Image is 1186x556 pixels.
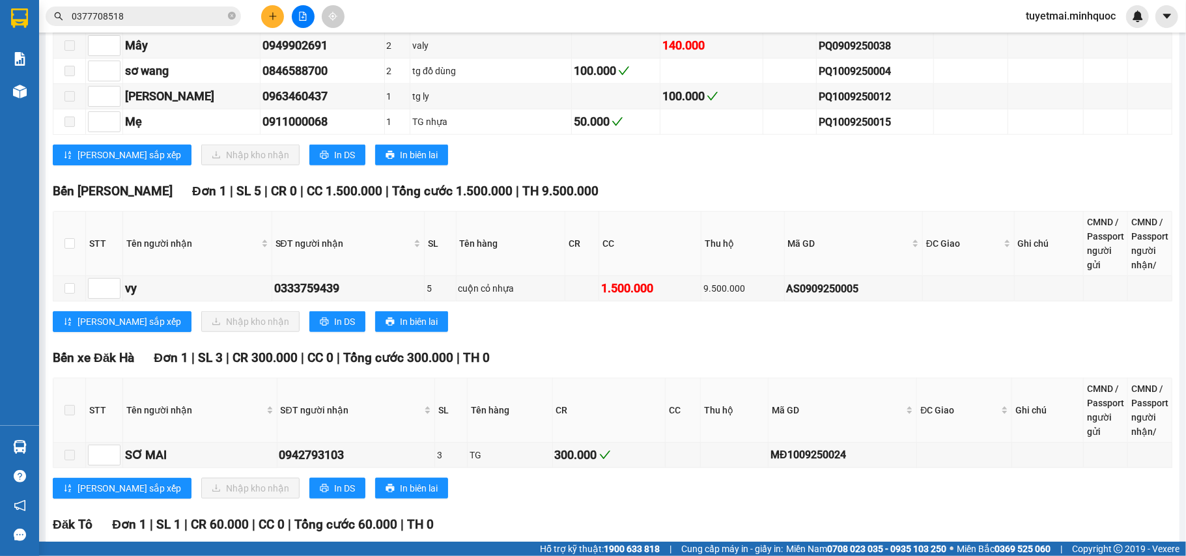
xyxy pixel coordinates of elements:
div: cuộn cỏ nhựa [459,281,563,296]
th: CR [553,378,666,443]
button: printerIn DS [309,311,365,332]
td: AS0909250005 [785,276,923,301]
button: sort-ascending[PERSON_NAME] sắp xếp [53,311,191,332]
span: CR 60.000 [191,517,249,532]
span: close-circle [228,10,236,23]
th: Ghi chú [1012,378,1084,443]
span: Cung cấp máy in - giấy in: [681,542,783,556]
div: PQ1009250015 [819,114,931,130]
div: 3 [437,448,465,462]
span: Hỗ trợ kỹ thuật: [540,542,660,556]
div: SƠ MAI [125,446,275,464]
span: printer [320,150,329,161]
div: TG [470,448,550,462]
span: | [150,517,153,532]
div: 5 [427,281,454,296]
div: 0963460437 [262,87,382,105]
div: 1.500.000 [601,279,699,298]
th: STT [86,212,123,276]
span: | [264,184,268,199]
td: Mẹ [123,109,261,135]
span: sort-ascending [63,150,72,161]
div: AS0909250005 [787,281,920,297]
span: | [516,184,519,199]
div: PQ0909250038 [819,38,931,54]
div: PQ1009250012 [819,89,931,105]
th: Thu hộ [701,212,785,276]
button: printerIn DS [309,478,365,499]
div: 1 [387,115,408,129]
span: SL 1 [156,517,181,532]
span: [PERSON_NAME] sắp xếp [78,481,181,495]
div: 50.000 [574,113,658,131]
div: 140.000 [662,36,761,55]
button: downloadNhập kho nhận [201,311,300,332]
span: TH 9.500.000 [522,184,599,199]
td: 0942793103 [277,443,435,468]
span: printer [320,484,329,494]
button: printerIn biên lai [375,478,448,499]
td: PQ0909250038 [817,33,934,59]
span: Tổng cước 1.500.000 [392,184,513,199]
th: STT [86,378,123,443]
span: | [670,542,671,556]
button: file-add [292,5,315,28]
td: SƠ MAI [123,443,277,468]
img: solution-icon [13,52,27,66]
span: In biên lai [400,481,438,495]
span: aim [328,12,337,21]
span: search [54,12,63,21]
div: 2 [387,64,408,78]
span: check [618,65,630,77]
span: check [707,90,718,102]
div: 0333759439 [274,279,422,298]
th: Tên hàng [457,212,565,276]
th: CR [565,212,599,276]
span: | [288,517,291,532]
span: | [184,517,188,532]
button: printerIn DS [309,145,365,165]
span: Đăk Tô [53,517,92,532]
span: Bến xe Đăk Hà [53,350,134,365]
strong: 1900 633 818 [604,544,660,554]
span: | [337,350,340,365]
div: CMND / Passport người nhận/ [1131,382,1168,439]
div: TG nhựa [412,115,569,129]
span: CC 0 [307,350,333,365]
span: Bến [PERSON_NAME] [53,184,173,199]
span: Miền Nam [786,542,946,556]
button: sort-ascending[PERSON_NAME] sắp xếp [53,478,191,499]
span: printer [320,317,329,327]
button: downloadNhập kho nhận [201,478,300,499]
div: 0942793103 [279,446,432,464]
input: Tìm tên, số ĐT hoặc mã đơn [72,9,225,23]
div: Mây [125,36,258,55]
button: plus [261,5,284,28]
button: printerIn biên lai [375,311,448,332]
td: 0846588700 [261,59,385,84]
button: aim [322,5,345,28]
button: sort-ascending[PERSON_NAME] sắp xếp [53,145,191,165]
span: Tổng cước 300.000 [343,350,453,365]
div: MĐ1009250024 [770,447,914,463]
span: question-circle [14,470,26,482]
img: warehouse-icon [13,85,27,98]
span: CR 300.000 [233,350,298,365]
th: Thu hộ [701,378,769,443]
span: | [226,350,229,365]
span: close-circle [228,12,236,20]
span: [PERSON_NAME] sắp xếp [78,148,181,162]
td: MĐ1009250024 [769,443,917,468]
span: [PERSON_NAME] sắp xếp [78,314,181,329]
div: CMND / Passport người gửi [1087,382,1124,439]
span: copyright [1114,544,1123,553]
strong: 0369 525 060 [995,544,1051,554]
div: 2 [387,38,408,53]
span: In DS [334,314,355,329]
span: TH 0 [463,350,490,365]
span: message [14,529,26,541]
span: printer [386,484,395,494]
div: [PERSON_NAME] [125,87,258,105]
td: PQ1009250015 [817,109,934,135]
span: | [252,517,255,532]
